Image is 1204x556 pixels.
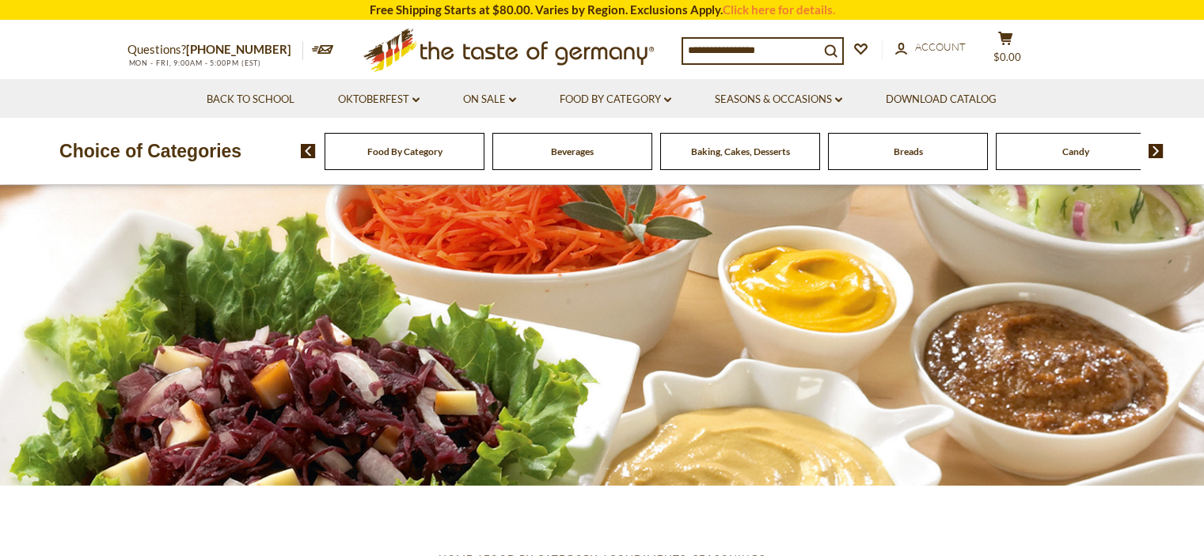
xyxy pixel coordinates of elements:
a: Download Catalog [886,91,997,108]
img: next arrow [1149,144,1164,158]
a: Click here for details. [723,2,835,17]
span: Account [915,40,966,53]
a: Back to School [207,91,294,108]
a: Seasons & Occasions [715,91,842,108]
button: $0.00 [982,31,1030,70]
a: Food By Category [367,146,442,157]
p: Questions? [127,40,303,60]
a: Candy [1062,146,1089,157]
a: Oktoberfest [338,91,420,108]
a: Food By Category [560,91,671,108]
a: Baking, Cakes, Desserts [691,146,790,157]
span: MON - FRI, 9:00AM - 5:00PM (EST) [127,59,262,67]
span: $0.00 [993,51,1021,63]
img: previous arrow [301,144,316,158]
a: Account [895,39,966,56]
a: Beverages [551,146,594,157]
a: Breads [894,146,923,157]
a: On Sale [463,91,516,108]
a: [PHONE_NUMBER] [186,42,291,56]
